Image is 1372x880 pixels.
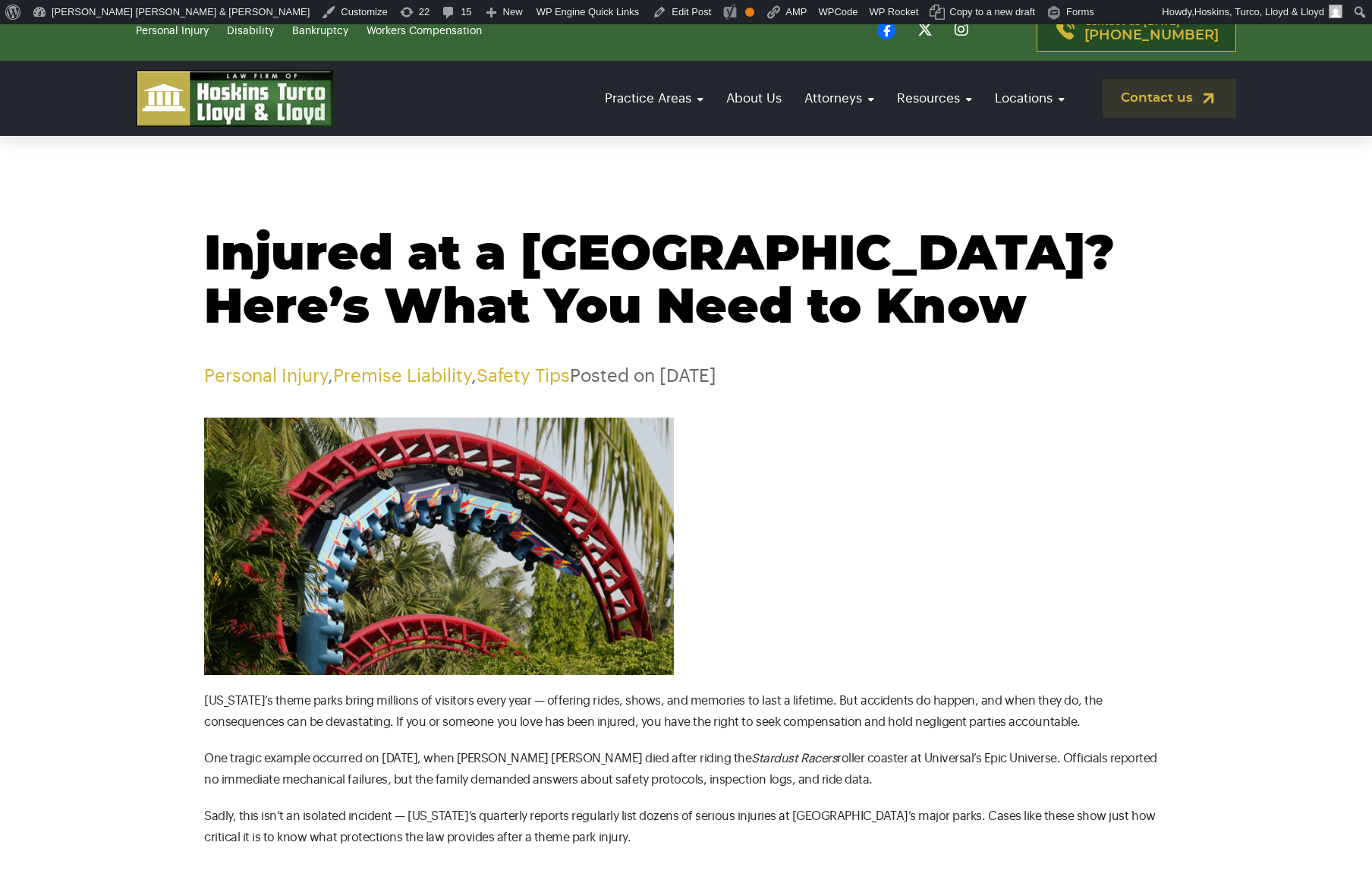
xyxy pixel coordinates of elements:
a: Premise Liability [333,367,471,385]
a: Locations [987,77,1072,120]
a: Practice Areas [597,77,711,120]
a: Contact us [1103,79,1236,118]
a: Attorneys [797,77,882,120]
div: OK [745,8,754,17]
p: One tragic example occurred on [DATE], when [PERSON_NAME] [PERSON_NAME] died after riding the rol... [204,748,1168,790]
span: [PHONE_NUMBER] [1084,28,1219,43]
p: [US_STATE]’s theme parks bring millions of visitors every year — offering rides, shows, and memor... [204,690,1168,733]
span: Hoskins, Turco, Lloyd & Lloyd [1194,6,1324,17]
a: Personal Injury [204,367,328,385]
p: Contact us [DATE] [1084,17,1219,43]
img: logo [136,70,333,127]
a: Personal Injury [136,26,209,36]
p: Sadly, this isn’t an isolated incident — [US_STATE]’s quarterly reports regularly list dozens of ... [204,806,1168,869]
a: Workers Compensation [367,26,482,36]
p: , , Posted on [DATE] [204,365,1168,387]
a: Bankruptcy [292,26,348,36]
a: About Us [719,77,789,120]
a: Safety Tips [477,367,570,385]
h1: Injured at a [GEOGRAPHIC_DATA]? Here’s What You Need to Know [204,229,1168,335]
a: Resources [889,77,980,120]
em: Stardust Racers [751,752,837,765]
a: Disability [227,26,274,36]
a: Contact us [DATE][PHONE_NUMBER] [1037,9,1236,52]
